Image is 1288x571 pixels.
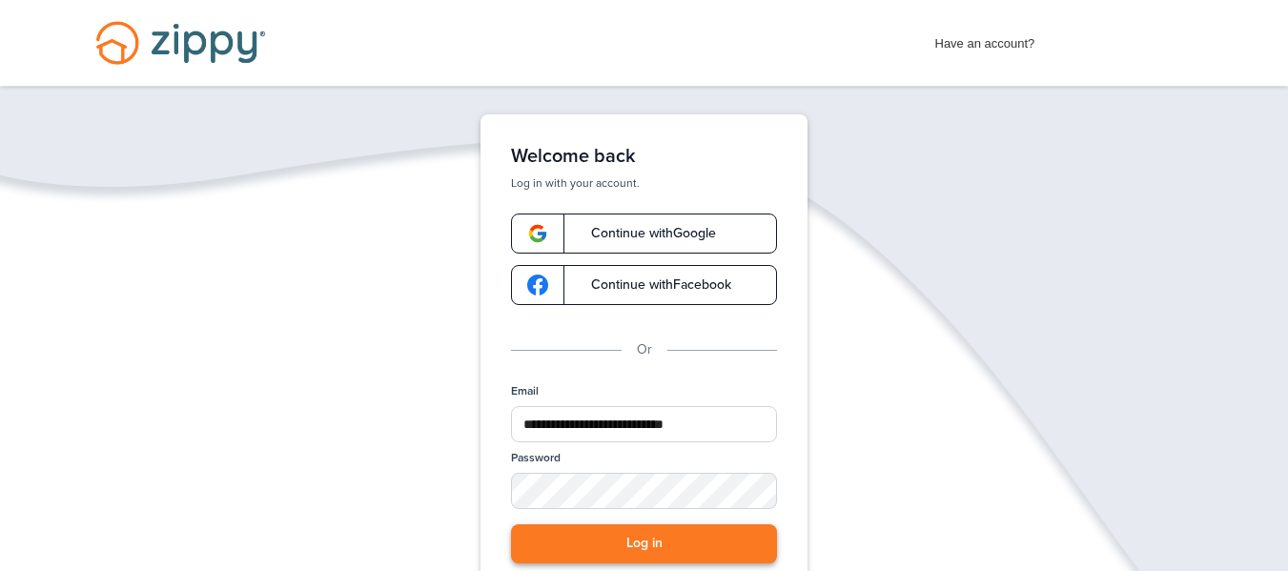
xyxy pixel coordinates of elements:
p: Log in with your account. [511,175,777,191]
p: Or [637,339,652,360]
input: Email [511,406,777,442]
input: Password [511,473,777,509]
span: Continue with Google [572,227,716,240]
a: google-logoContinue withGoogle [511,214,777,254]
span: Continue with Facebook [572,278,731,292]
span: Have an account? [935,24,1035,54]
label: Email [511,383,539,399]
button: Log in [511,524,777,563]
a: google-logoContinue withFacebook [511,265,777,305]
h1: Welcome back [511,145,777,168]
label: Password [511,450,561,466]
img: google-logo [527,223,548,244]
img: google-logo [527,275,548,296]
